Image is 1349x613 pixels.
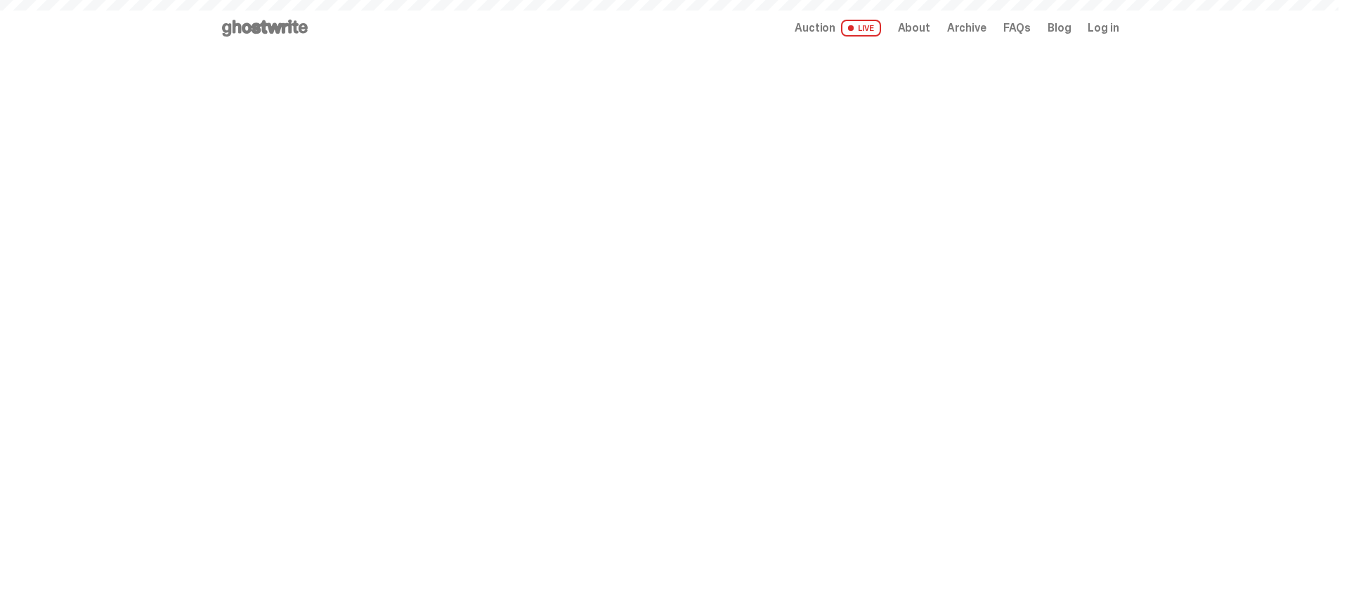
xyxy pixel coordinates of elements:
span: LIVE [841,20,881,37]
a: Auction LIVE [795,20,880,37]
a: Blog [1048,22,1071,34]
a: Archive [947,22,986,34]
a: FAQs [1003,22,1031,34]
a: Log in [1088,22,1119,34]
a: About [898,22,930,34]
span: Auction [795,22,835,34]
